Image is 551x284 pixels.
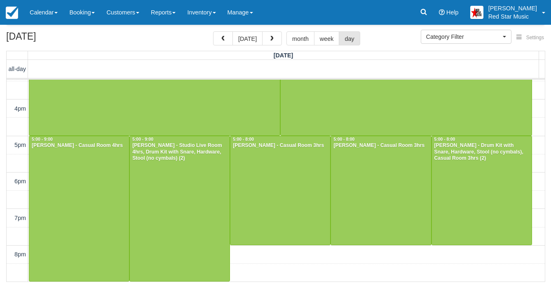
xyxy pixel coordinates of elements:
button: week [314,31,340,45]
span: 5pm [14,142,26,148]
img: A2 [470,6,483,19]
a: 5:00 - 8:00[PERSON_NAME] - Casual Room 3hrs [230,136,331,245]
a: 5:00 - 9:00[PERSON_NAME] - Casual Room 4hrs [29,136,129,282]
button: month [286,31,314,45]
span: all-day [9,66,26,72]
button: day [339,31,360,45]
h2: [DATE] [6,31,110,47]
p: Red Star Music [488,12,537,21]
div: [PERSON_NAME] - Drum Kit with Snare, Hardware, Stool (no cymbals), Casual Room 3hrs (2) [434,142,530,162]
img: checkfront-main-nav-mini-logo.png [6,7,18,19]
i: Help [439,9,445,15]
span: 5:00 - 9:00 [32,137,53,142]
span: 8pm [14,251,26,258]
span: Category Filter [426,33,501,41]
div: [PERSON_NAME] - Casual Room 3hrs [232,142,328,149]
div: [PERSON_NAME] - Casual Room 4hrs [31,142,127,149]
span: 5:00 - 8:00 [333,137,354,142]
button: [DATE] [232,31,263,45]
span: Help [446,9,459,16]
span: Settings [526,35,544,40]
span: 5:00 - 8:00 [434,137,455,142]
p: [PERSON_NAME] [488,4,537,12]
span: 6pm [14,178,26,185]
span: [DATE] [274,52,293,59]
span: 5:00 - 8:00 [233,137,254,142]
div: [PERSON_NAME] - Studio Live Room 4hrs, Drum Kit with Snare, Hardware, Stool (no cymbals) (2) [132,142,227,162]
span: 7pm [14,215,26,221]
a: 5:00 - 9:00[PERSON_NAME] - Studio Live Room 4hrs, Drum Kit with Snare, Hardware, Stool (no cymbal... [129,136,230,282]
div: [PERSON_NAME] - Casual Room 3hrs [333,142,429,149]
button: Settings [511,32,549,44]
span: 5:00 - 9:00 [132,137,153,142]
span: 4pm [14,105,26,112]
a: 5:00 - 8:00[PERSON_NAME] - Casual Room 3hrs [331,136,431,245]
a: 5:00 - 8:00[PERSON_NAME] - Drum Kit with Snare, Hardware, Stool (no cymbals), Casual Room 3hrs (2) [431,136,532,245]
button: Category Filter [421,30,511,44]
